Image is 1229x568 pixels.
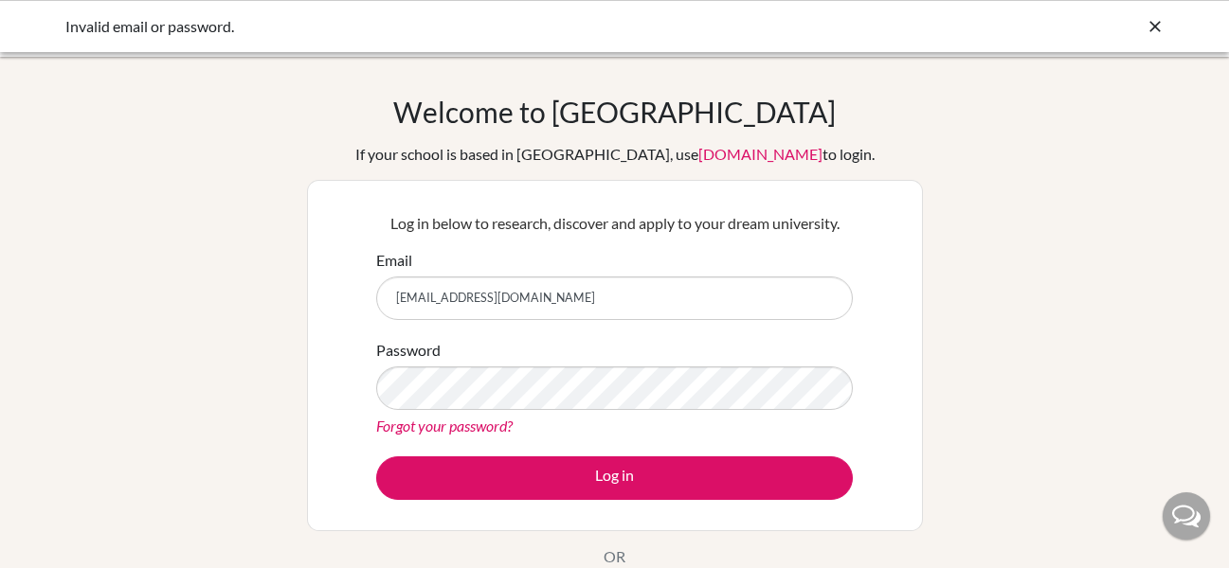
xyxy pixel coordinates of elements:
p: OR [604,545,625,568]
a: Forgot your password? [376,417,513,435]
span: Ayuda [41,13,93,30]
button: Log in [376,456,853,500]
h1: Welcome to [GEOGRAPHIC_DATA] [393,95,836,129]
div: If your school is based in [GEOGRAPHIC_DATA], use to login. [355,143,875,166]
label: Password [376,339,441,362]
a: [DOMAIN_NAME] [698,145,822,163]
p: Log in below to research, discover and apply to your dream university. [376,212,853,235]
label: Email [376,249,412,272]
div: Invalid email or password. [65,15,880,38]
